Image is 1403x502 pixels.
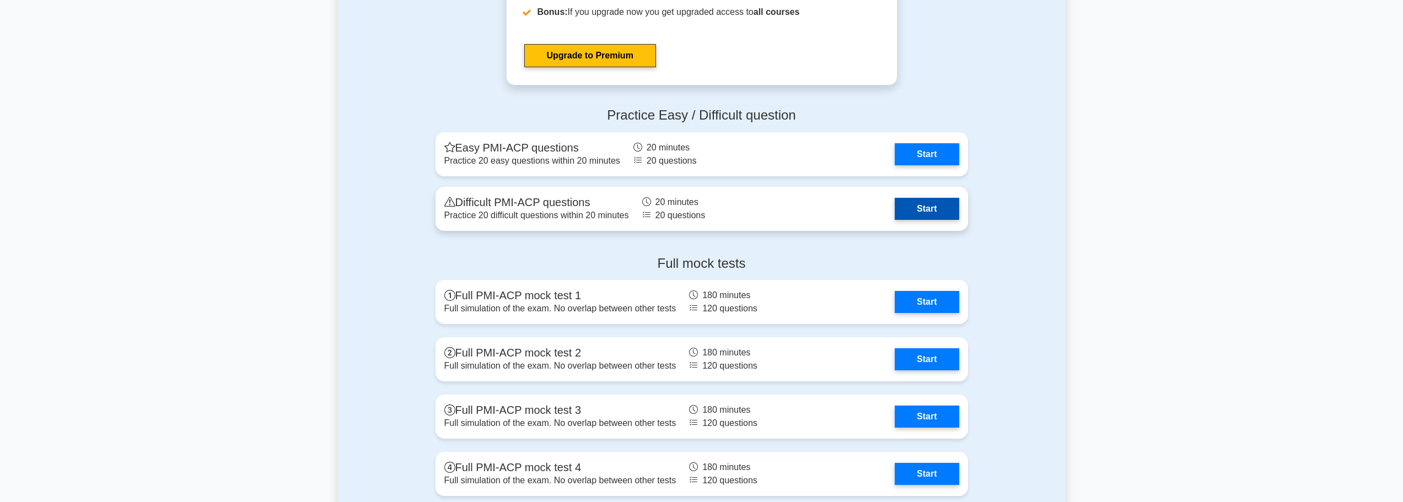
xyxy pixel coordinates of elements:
a: Start [895,143,959,165]
a: Start [895,406,959,428]
a: Start [895,348,959,370]
a: Start [895,463,959,485]
h4: Full mock tests [436,256,968,272]
a: Start [895,198,959,220]
a: Start [895,291,959,313]
a: Upgrade to Premium [524,44,656,67]
h4: Practice Easy / Difficult question [436,107,968,123]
